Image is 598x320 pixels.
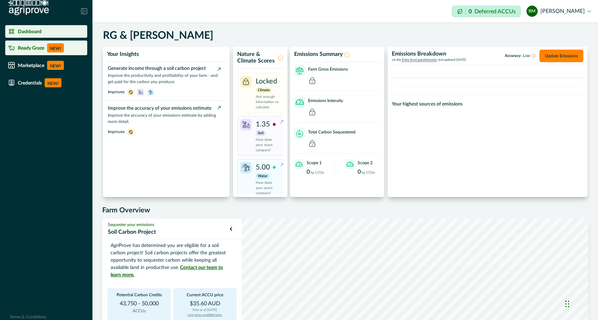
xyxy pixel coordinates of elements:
[108,72,221,85] p: Improve the productivity and profitability of your farm - and get paid for the carbon you produce.
[187,292,223,301] p: Current ACCU price
[108,242,236,279] p: AgriProve has determined you are eligible for a soil carbon project! Soil carbon projects offer t...
[401,58,437,62] span: Entry-level questionnaire
[5,41,87,55] a: Ready GrazeNEW!
[308,129,356,135] p: Total Carbon Sequestered
[18,80,42,86] p: Credentials
[10,315,46,319] a: Terms & Conditions
[256,180,279,196] p: How does your score compare?
[539,50,583,62] button: Update Emissions
[193,308,217,313] p: Price as of [DATE]
[256,87,272,93] p: Climate
[256,94,285,110] p: Not enough information to calculate
[103,29,213,42] h5: RG & [PERSON_NAME]
[256,119,270,130] p: 1.35
[18,63,44,68] p: Marketplace
[47,61,64,70] p: NEW!
[523,54,530,58] span: Low
[358,169,361,175] p: 0
[108,129,125,135] p: Improves
[392,101,583,108] p: Your highest sources of emissions
[117,292,162,301] p: Potential Carbon Credits
[392,51,466,57] p: Emissions Breakdown
[137,89,144,95] span: soil
[107,51,139,58] p: Your Insights
[256,76,277,87] p: Locked
[108,112,221,125] p: Improve the accuracy of your emissions estimate by adding more detail.
[188,313,222,317] a: Live prices available here.
[108,228,230,236] p: Soil Carbon Project
[358,160,373,166] p: Scope 2
[47,43,64,52] p: NEW!
[308,66,348,72] p: Farm Gross Emissions
[307,160,322,166] p: Scope 1
[565,293,569,314] div: Drag
[563,286,598,320] iframe: Chat Widget
[133,308,146,314] p: ACCUs
[5,58,87,73] a: MarketplaceNEW!
[45,78,61,87] p: NEW!
[505,54,536,58] p: Accuracy:
[256,162,270,173] p: 5.00
[237,51,276,64] p: Nature & Climate Scores
[311,170,324,175] p: kg CO2e
[256,173,270,179] p: Water
[392,70,583,86] svg: Emissions Breakdown
[147,89,154,95] span: water
[256,137,279,153] p: How does your score compare?
[526,3,591,20] button: Rodney McIntyre[PERSON_NAME]
[190,301,220,308] p: $35.60 AUD
[120,301,159,308] p: 43,750 - 50,000
[469,9,472,14] p: 0
[392,58,466,63] p: via the , last updated [DATE]
[5,75,87,90] a: CredentialsNEW!
[18,45,44,51] p: Ready Graze
[108,105,221,112] p: Improve the accuracy of your emissions estimate
[18,29,42,34] p: Dashboard
[294,51,343,58] p: Emissions Summary
[474,9,516,14] p: Deferred ACCUs
[108,89,125,95] p: Improves
[108,65,221,72] p: Generate income through a soil carbon project
[308,97,343,104] p: Emissions Intensity
[127,129,134,134] span: climate
[256,130,266,136] p: Soil
[5,25,87,38] a: Dashboard
[102,206,588,214] h5: Farm Overview
[127,89,134,95] span: climate
[108,221,230,228] p: Sequester your emissions
[307,169,310,175] p: 0
[361,170,375,175] p: kg CO2e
